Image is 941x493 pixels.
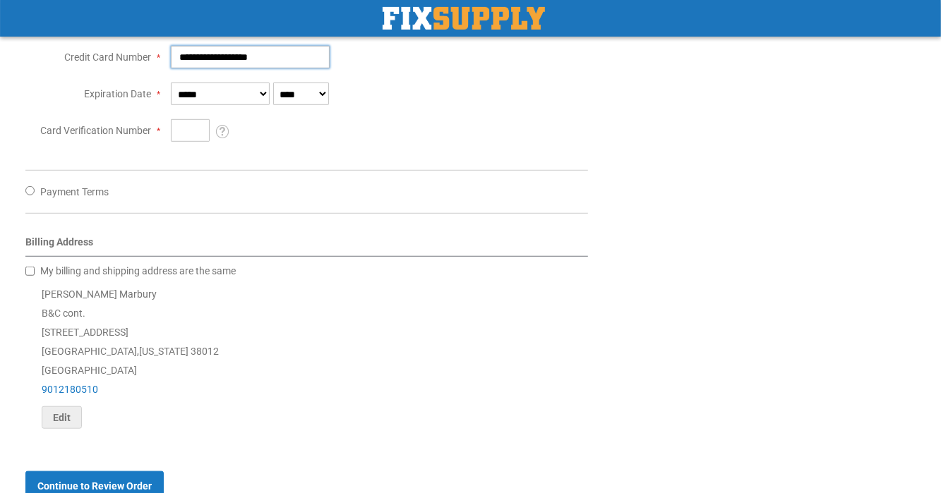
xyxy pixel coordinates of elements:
[40,186,109,197] span: Payment Terms
[40,125,151,136] span: Card Verification Number
[64,51,151,63] span: Credit Card Number
[25,235,588,257] div: Billing Address
[53,412,71,423] span: Edit
[37,480,152,492] span: Continue to Review Order
[42,406,82,429] button: Edit
[42,384,98,395] a: 9012180510
[139,346,188,357] span: [US_STATE]
[383,7,545,30] img: Fix Industrial Supply
[84,88,151,99] span: Expiration Date
[40,265,236,276] span: My billing and shipping address are the same
[25,285,588,429] div: [PERSON_NAME] Marbury B&C cont. [STREET_ADDRESS] [GEOGRAPHIC_DATA] , 38012 [GEOGRAPHIC_DATA]
[383,7,545,30] a: store logo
